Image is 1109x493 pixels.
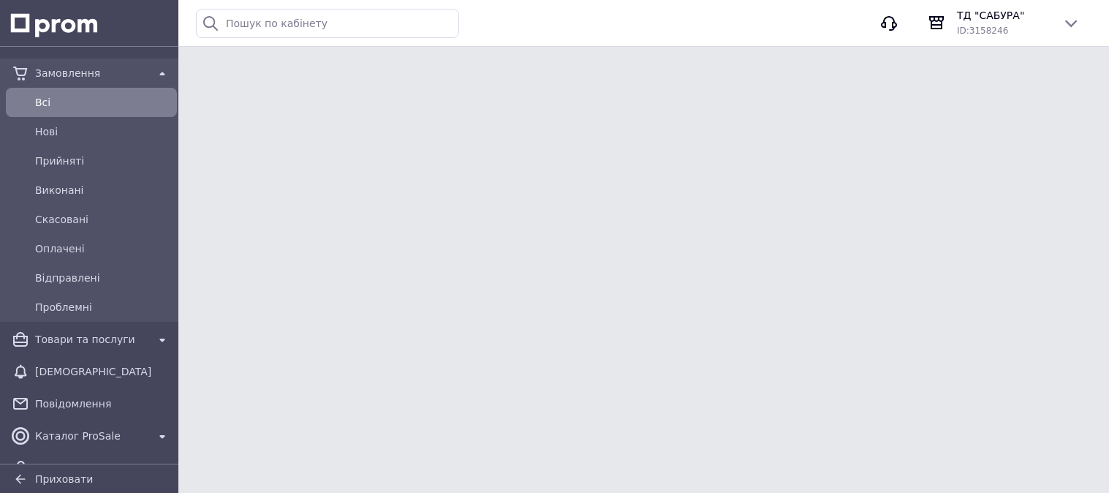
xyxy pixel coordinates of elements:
span: Повідомлення [35,396,171,411]
span: Всi [35,95,171,110]
span: Покупці [35,461,171,475]
span: Виконані [35,183,171,197]
span: Каталог ProSale [35,429,148,443]
span: Скасовані [35,212,171,227]
span: [DEMOGRAPHIC_DATA] [35,364,171,379]
span: Прийняті [35,154,171,168]
span: Відправлені [35,271,171,285]
span: Товари та послуги [35,332,148,347]
span: Оплачені [35,241,171,256]
span: Проблемні [35,300,171,315]
span: Приховати [35,473,93,485]
span: Нові [35,124,171,139]
span: Замовлення [35,66,148,80]
span: ID: 3158246 [957,26,1008,36]
input: Пошук по кабінету [196,9,459,38]
span: ТД "САБУРА" [957,8,1051,23]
